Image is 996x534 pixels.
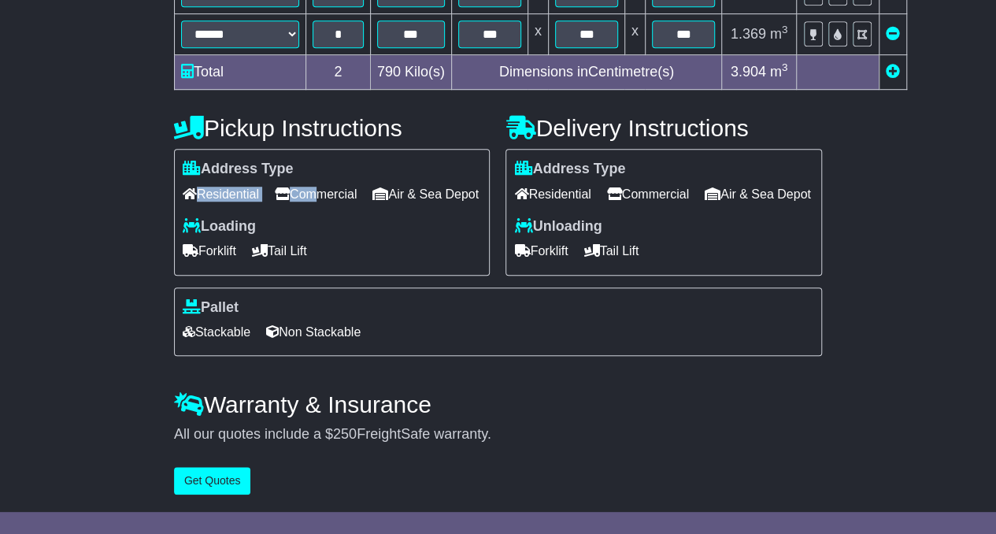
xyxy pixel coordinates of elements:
span: Tail Lift [252,239,307,263]
label: Unloading [514,218,602,235]
label: Loading [183,218,256,235]
span: Air & Sea Depot [372,182,479,206]
td: x [624,14,645,55]
span: Commercial [607,182,689,206]
h4: Warranty & Insurance [174,391,822,417]
sup: 3 [782,61,788,73]
td: Total [174,55,305,90]
span: 250 [333,426,357,442]
span: m [770,64,788,80]
h4: Delivery Instructions [505,115,822,141]
span: 1.369 [731,26,766,42]
span: Commercial [275,182,357,206]
span: Air & Sea Depot [705,182,811,206]
label: Pallet [183,299,239,317]
a: Add new item [886,64,900,80]
span: Forklift [183,239,236,263]
td: x [528,14,548,55]
span: m [770,26,788,42]
h4: Pickup Instructions [174,115,491,141]
button: Get Quotes [174,467,251,495]
span: Residential [183,182,259,206]
sup: 3 [782,24,788,35]
td: Dimensions in Centimetre(s) [451,55,721,90]
td: 2 [305,55,370,90]
span: Forklift [514,239,568,263]
label: Address Type [183,161,294,178]
div: All our quotes include a $ FreightSafe warranty. [174,426,822,443]
span: 3.904 [731,64,766,80]
span: Tail Lift [583,239,639,263]
td: Kilo(s) [370,55,451,90]
span: 790 [377,64,401,80]
span: Non Stackable [266,320,361,344]
span: Residential [514,182,591,206]
label: Address Type [514,161,625,178]
span: Stackable [183,320,250,344]
a: Remove this item [886,26,900,42]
